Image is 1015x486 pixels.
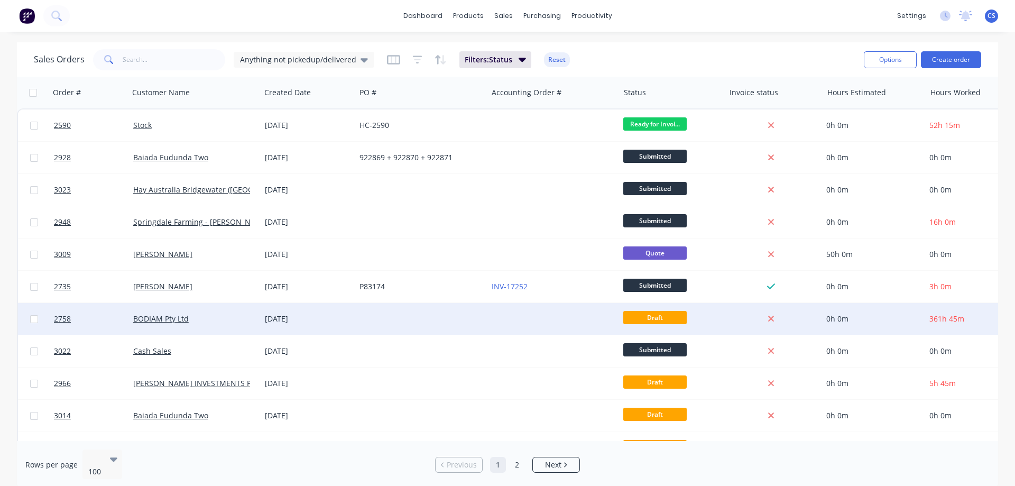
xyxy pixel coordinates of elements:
[544,52,570,67] button: Reset
[54,303,133,335] a: 2758
[54,271,133,302] a: 2735
[265,346,352,356] div: [DATE]
[492,87,561,98] div: Accounting Order #
[265,152,352,163] div: [DATE]
[264,87,311,98] div: Created Date
[54,314,71,324] span: 2758
[826,249,916,260] div: 50h 0m
[265,120,352,131] div: [DATE]
[509,457,525,473] a: Page 2
[53,87,81,98] div: Order #
[826,152,916,163] div: 0h 0m
[133,410,208,420] a: Baiada Eudunda Two
[133,346,171,356] a: Cash Sales
[623,343,687,356] span: Submitted
[88,466,103,477] div: 100
[930,87,981,98] div: Hours Worked
[359,281,477,292] div: P83174
[929,120,960,130] span: 52h 15m
[54,346,71,356] span: 3022
[929,185,952,195] span: 0h 0m
[566,8,617,24] div: productivity
[447,460,477,470] span: Previous
[623,246,687,260] span: Quote
[19,8,35,24] img: Factory
[929,152,952,162] span: 0h 0m
[826,346,916,356] div: 0h 0m
[54,109,133,141] a: 2590
[54,174,133,206] a: 3023
[54,206,133,238] a: 2948
[623,182,687,195] span: Submitted
[359,120,477,131] div: HC-2590
[54,120,71,131] span: 2590
[436,460,482,470] a: Previous page
[54,281,71,292] span: 2735
[54,152,71,163] span: 2928
[518,8,566,24] div: purchasing
[459,51,531,68] button: Filters:Status
[265,281,352,292] div: [DATE]
[265,185,352,195] div: [DATE]
[54,410,71,421] span: 3014
[929,217,956,227] span: 16h 0m
[133,314,189,324] a: BODIAM Pty Ltd
[929,346,952,356] span: 0h 0m
[490,457,506,473] a: Page 1 is your current page
[448,8,489,24] div: products
[623,408,687,421] span: Draft
[54,239,133,270] a: 3009
[123,49,226,70] input: Search...
[492,281,528,291] a: INV-17252
[929,249,952,259] span: 0h 0m
[623,440,687,453] span: Draft
[623,279,687,292] span: Submitted
[359,87,376,98] div: PO #
[54,378,71,389] span: 2966
[265,314,352,324] div: [DATE]
[265,249,352,260] div: [DATE]
[730,87,778,98] div: Invoice status
[25,460,78,470] span: Rows per page
[54,368,133,399] a: 2966
[826,217,916,227] div: 0h 0m
[359,152,477,163] div: 922869 + 922870 + 922871
[623,311,687,324] span: Draft
[826,120,916,131] div: 0h 0m
[826,378,916,389] div: 0h 0m
[265,217,352,227] div: [DATE]
[54,217,71,227] span: 2948
[929,281,952,291] span: 3h 0m
[826,410,916,421] div: 0h 0m
[133,185,384,195] a: Hay Australia Bridgewater ([GEOGRAPHIC_DATA]) ([GEOGRAPHIC_DATA])
[133,378,275,388] a: [PERSON_NAME] INVESTMENTS PTY LTD
[624,87,646,98] div: Status
[133,249,192,259] a: [PERSON_NAME]
[826,281,916,292] div: 0h 0m
[623,375,687,389] span: Draft
[623,150,687,163] span: Submitted
[623,214,687,227] span: Submitted
[132,87,190,98] div: Customer Name
[54,185,71,195] span: 3023
[465,54,512,65] span: Filters: Status
[623,117,687,131] span: Ready for Invoi...
[929,314,964,324] span: 361h 45m
[431,457,584,473] ul: Pagination
[489,8,518,24] div: sales
[265,378,352,389] div: [DATE]
[827,87,886,98] div: Hours Estimated
[398,8,448,24] a: dashboard
[54,249,71,260] span: 3009
[34,54,85,65] h1: Sales Orders
[265,410,352,421] div: [DATE]
[133,120,152,130] a: Stock
[826,314,916,324] div: 0h 0m
[54,335,133,367] a: 3022
[133,152,208,162] a: Baiada Eudunda Two
[133,281,192,291] a: [PERSON_NAME]
[54,432,133,464] a: 3012
[240,54,356,65] span: Anything not pickedup/delivered
[921,51,981,68] button: Create order
[929,378,956,388] span: 5h 45m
